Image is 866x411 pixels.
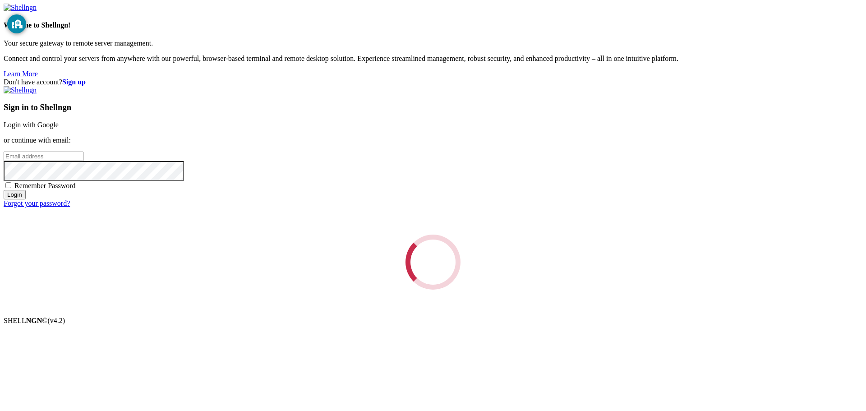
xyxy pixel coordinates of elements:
h4: Welcome to Shellngn! [4,21,862,29]
img: Shellngn [4,86,37,94]
a: Sign up [62,78,86,86]
a: Forgot your password? [4,199,70,207]
input: Remember Password [5,182,11,188]
p: or continue with email: [4,136,862,144]
input: Login [4,190,26,199]
img: Shellngn [4,4,37,12]
span: SHELL © [4,317,65,324]
button: GoGuardian Privacy Information [7,14,26,33]
h3: Sign in to Shellngn [4,102,862,112]
b: NGN [26,317,42,324]
p: Connect and control your servers from anywhere with our powerful, browser-based terminal and remo... [4,55,862,63]
p: Your secure gateway to remote server management. [4,39,862,47]
div: Loading... [395,224,471,300]
a: Learn More [4,70,38,78]
input: Email address [4,152,83,161]
a: Login with Google [4,121,59,129]
span: 4.2.0 [48,317,65,324]
span: Remember Password [14,182,76,189]
div: Don't have account? [4,78,862,86]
